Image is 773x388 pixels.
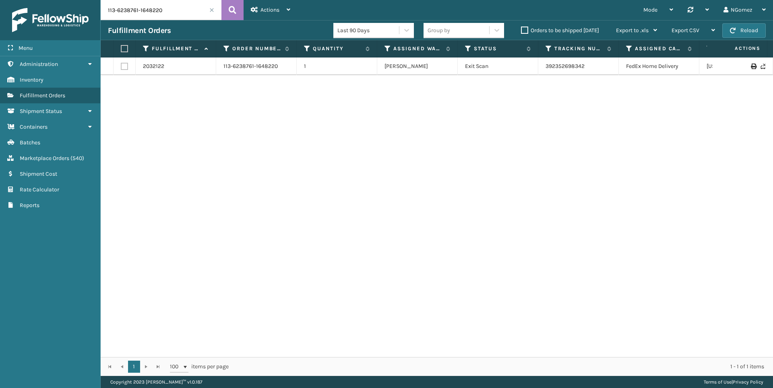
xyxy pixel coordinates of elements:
[20,92,65,99] span: Fulfillment Orders
[223,62,278,70] a: 113-6238761-1648220
[12,8,89,32] img: logo
[20,139,40,146] span: Batches
[170,361,229,373] span: items per page
[108,26,171,35] h3: Fulfillment Orders
[110,376,203,388] p: Copyright 2023 [PERSON_NAME]™ v 1.0.187
[313,45,362,52] label: Quantity
[297,57,377,75] td: 1
[672,27,699,34] span: Export CSV
[428,26,450,35] div: Group by
[232,45,281,52] label: Order Number
[143,62,164,70] a: 2032122
[521,27,599,34] label: Orders to be shipped [DATE]
[128,361,140,373] a: 1
[643,6,657,13] span: Mode
[337,26,400,35] div: Last 90 Days
[751,64,756,69] i: Print Label
[616,27,649,34] span: Export to .xls
[20,76,43,83] span: Inventory
[619,57,699,75] td: FedEx Home Delivery
[19,45,33,51] span: Menu
[20,123,48,130] span: Containers
[20,186,59,193] span: Rate Calculator
[20,170,57,177] span: Shipment Cost
[546,63,585,70] a: 392352698342
[635,45,684,52] label: Assigned Carrier Service
[704,376,763,388] div: |
[733,379,763,385] a: Privacy Policy
[20,155,69,162] span: Marketplace Orders
[20,202,39,209] span: Reports
[240,363,764,371] div: 1 - 1 of 1 items
[20,61,58,68] span: Administration
[170,363,182,371] span: 100
[152,45,200,52] label: Fulfillment Order Id
[722,23,766,38] button: Reload
[554,45,603,52] label: Tracking Number
[761,64,765,69] i: Never Shipped
[260,6,279,13] span: Actions
[377,57,458,75] td: [PERSON_NAME]
[458,57,538,75] td: Exit Scan
[20,108,62,115] span: Shipment Status
[709,42,765,55] span: Actions
[474,45,523,52] label: Status
[70,155,84,162] span: ( 540 )
[393,45,442,52] label: Assigned Warehouse
[704,379,732,385] a: Terms of Use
